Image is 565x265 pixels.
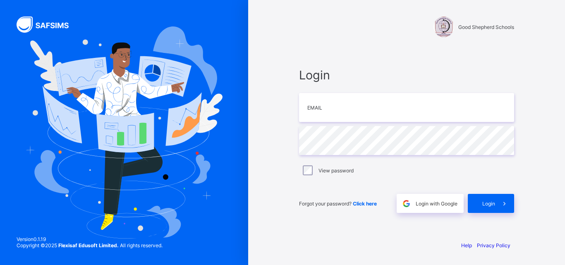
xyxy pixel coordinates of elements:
a: Click here [353,201,377,207]
label: View password [318,167,354,174]
span: Login [482,201,495,207]
span: Login with Google [416,201,457,207]
span: Good Shepherd Schools [458,24,514,30]
img: google.396cfc9801f0270233282035f929180a.svg [402,199,411,208]
strong: Flexisaf Edusoft Limited. [58,242,119,248]
span: Forgot your password? [299,201,377,207]
img: Hero Image [26,26,223,238]
img: SAFSIMS Logo [17,17,79,33]
a: Privacy Policy [477,242,510,248]
span: Version 0.1.19 [17,236,163,242]
a: Help [461,242,472,248]
span: Login [299,68,514,82]
span: Copyright © 2025 All rights reserved. [17,242,163,248]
